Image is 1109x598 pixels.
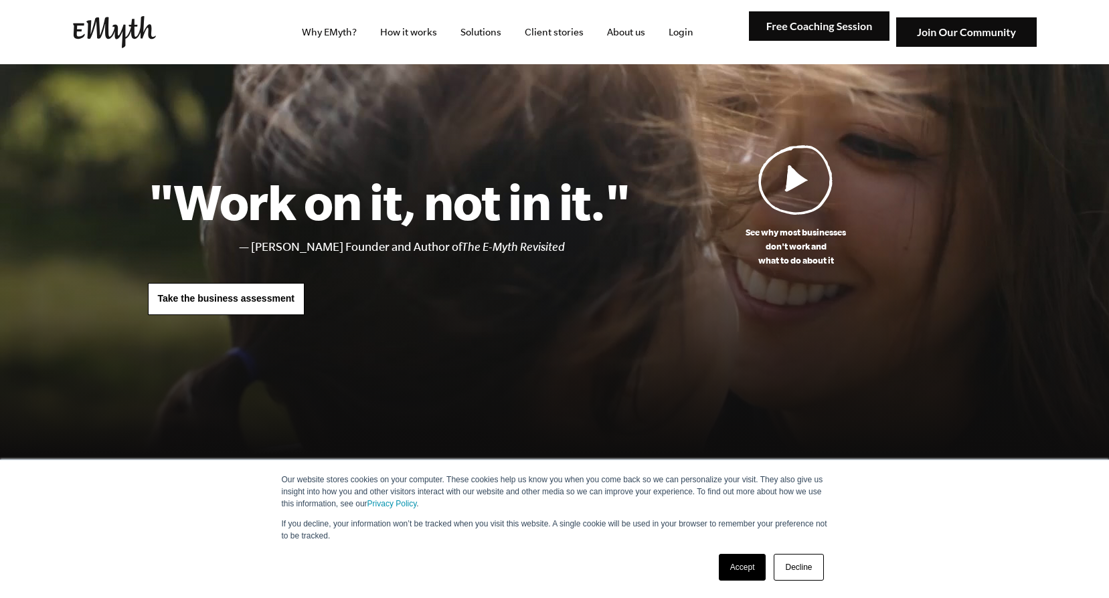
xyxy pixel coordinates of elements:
[282,474,828,510] p: Our website stores cookies on your computer. These cookies help us know you when you come back so...
[630,225,962,268] p: See why most businesses don't work and what to do about it
[282,518,828,542] p: If you decline, your information won’t be tracked when you visit this website. A single cookie wi...
[148,172,630,231] h1: "Work on it, not in it."
[749,11,889,41] img: Free Coaching Session
[758,144,833,215] img: Play Video
[896,17,1037,47] img: Join Our Community
[158,293,294,304] span: Take the business assessment
[462,240,565,254] i: The E-Myth Revisited
[367,499,417,508] a: Privacy Policy
[148,283,305,315] a: Take the business assessment
[630,144,962,268] a: See why most businessesdon't work andwhat to do about it
[774,554,823,581] a: Decline
[251,237,630,257] li: [PERSON_NAME] Founder and Author of
[719,554,766,581] a: Accept
[73,16,156,48] img: EMyth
